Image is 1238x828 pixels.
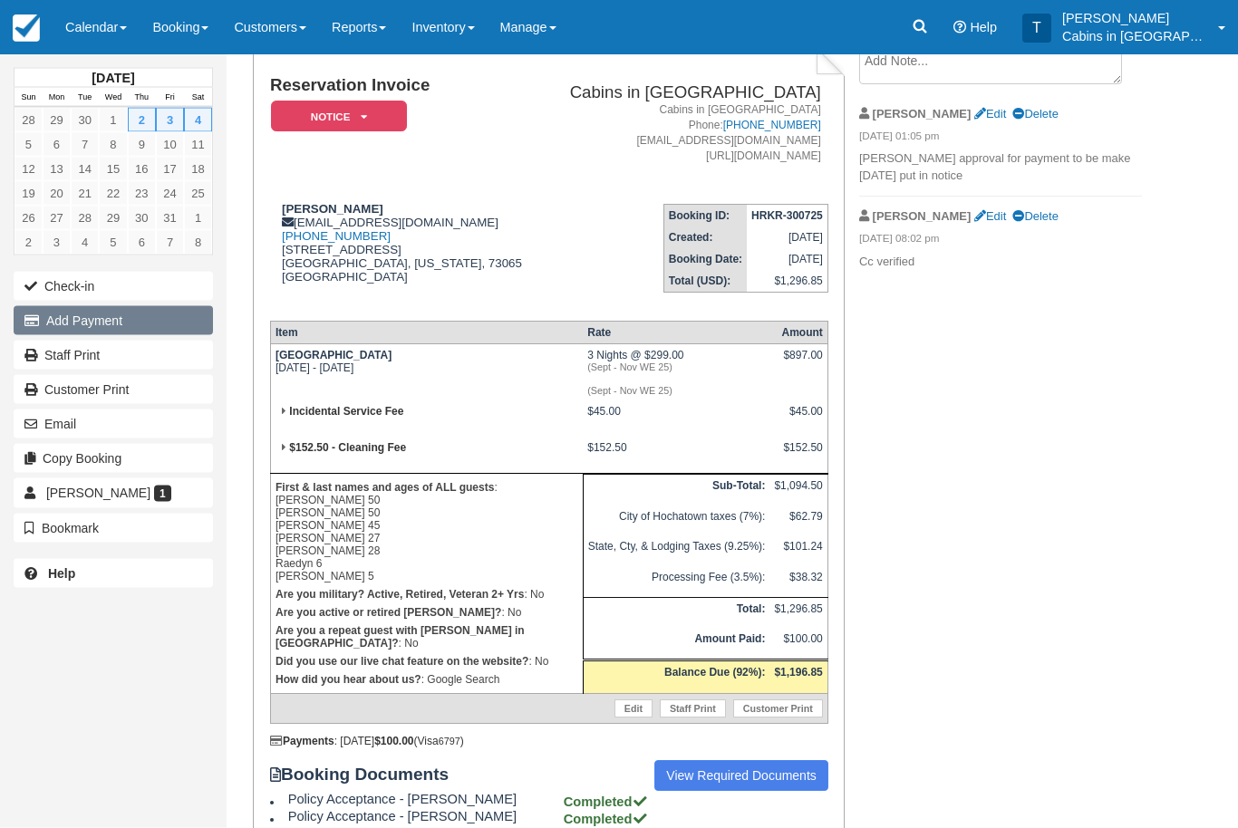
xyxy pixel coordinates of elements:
[128,132,156,157] a: 9
[974,210,1006,224] a: Edit
[769,567,827,598] td: $38.32
[723,120,821,132] a: [PHONE_NUMBER]
[974,108,1006,121] a: Edit
[92,71,134,85] strong: [DATE]
[71,206,99,230] a: 28
[270,765,466,785] strong: Booking Documents
[43,88,71,108] th: Mon
[439,737,460,747] small: 6797
[564,795,649,810] strong: Completed
[660,700,726,718] a: Staff Print
[747,227,827,249] td: [DATE]
[71,132,99,157] a: 7
[1022,14,1051,43] div: T
[276,479,578,586] p: : [PERSON_NAME] 50 [PERSON_NAME] 50 [PERSON_NAME] 45 [PERSON_NAME] 27 [PERSON_NAME] 28 Raedyn 6 [...
[270,77,542,96] h1: Reservation Invoice
[564,813,649,827] strong: Completed
[14,478,213,507] a: [PERSON_NAME] 1
[769,629,827,661] td: $100.00
[184,230,212,255] a: 8
[859,130,1142,149] em: [DATE] 01:05 pm
[270,736,828,748] div: : [DATE] (Visa )
[663,271,747,294] th: Total (USD):
[128,88,156,108] th: Thu
[583,344,769,401] td: 3 Nights @ $299.00
[15,157,43,181] a: 12
[15,181,43,206] a: 19
[1062,9,1207,27] p: [PERSON_NAME]
[289,406,403,419] strong: Incidental Service Fee
[43,157,71,181] a: 13
[15,108,43,132] a: 28
[99,108,127,132] a: 1
[663,206,747,228] th: Booking ID:
[276,586,578,604] p: : No
[184,88,212,108] th: Sat
[282,230,391,244] a: [PHONE_NUMBER]
[859,255,1142,272] p: Cc verified
[583,536,769,567] td: State, Cty, & Lodging Taxes (9.25%):
[970,20,997,34] span: Help
[128,108,156,132] a: 2
[276,653,578,671] p: : No
[99,88,127,108] th: Wed
[184,181,212,206] a: 25
[614,700,653,718] a: Edit
[156,132,184,157] a: 10
[583,506,769,537] td: City of Hochatown taxes (7%):
[747,271,827,294] td: $1,296.85
[873,210,972,224] strong: [PERSON_NAME]
[14,375,213,404] a: Customer Print
[71,108,99,132] a: 30
[276,656,528,669] strong: Did you use our live chat feature on the website?
[1062,27,1207,45] p: Cabins in [GEOGRAPHIC_DATA]
[1012,210,1058,224] a: Delete
[276,674,421,687] strong: How did you hear about us?
[15,132,43,157] a: 5
[769,598,827,629] td: $1,296.85
[873,108,972,121] strong: [PERSON_NAME]
[156,108,184,132] a: 3
[156,157,184,181] a: 17
[156,88,184,108] th: Fri
[99,157,127,181] a: 15
[276,625,525,650] strong: Are you a repeat guest with [PERSON_NAME] in [GEOGRAPHIC_DATA]?
[15,206,43,230] a: 26
[14,559,213,588] a: Help
[128,230,156,255] a: 6
[583,567,769,598] td: Processing Fee (3.5%):
[15,88,43,108] th: Sun
[953,21,966,34] i: Help
[99,132,127,157] a: 8
[43,206,71,230] a: 27
[374,736,413,748] strong: $100.00
[156,181,184,206] a: 24
[14,514,213,543] button: Bookmark
[282,203,383,217] strong: [PERSON_NAME]
[774,406,822,433] div: $45.00
[276,482,494,495] strong: First & last names and ages of ALL guests
[276,607,501,620] strong: Are you active or retired [PERSON_NAME]?
[654,761,828,792] a: View Required Documents
[747,249,827,271] td: [DATE]
[276,350,392,362] strong: [GEOGRAPHIC_DATA]
[276,604,578,622] p: : No
[48,566,75,581] b: Help
[184,108,212,132] a: 4
[663,227,747,249] th: Created:
[587,362,765,373] em: (Sept - Nov WE 25)
[184,206,212,230] a: 1
[276,589,524,602] strong: Are you military? Active, Retired, Veteran 2+ Yrs
[99,230,127,255] a: 5
[128,181,156,206] a: 23
[769,322,827,344] th: Amount
[751,210,823,223] strong: HRKR-300725
[270,101,401,134] a: Notice
[43,181,71,206] a: 20
[583,322,769,344] th: Rate
[270,736,334,748] strong: Payments
[71,88,99,108] th: Tue
[271,101,407,133] em: Notice
[583,629,769,661] th: Amount Paid:
[15,230,43,255] a: 2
